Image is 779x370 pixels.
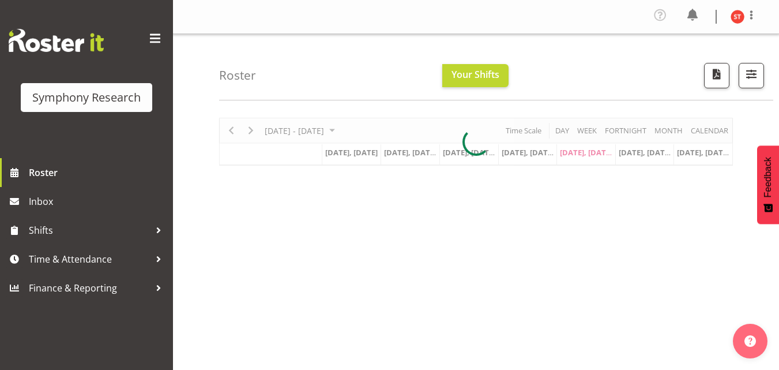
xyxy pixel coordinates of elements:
[219,69,256,82] h4: Roster
[744,335,756,347] img: help-xxl-2.png
[763,157,773,197] span: Feedback
[29,222,150,239] span: Shifts
[739,63,764,88] button: Filter Shifts
[731,10,744,24] img: siavalua-tiai11860.jpg
[451,68,499,81] span: Your Shifts
[29,251,150,268] span: Time & Attendance
[29,164,167,181] span: Roster
[9,29,104,52] img: Rosterit website logo
[442,64,509,87] button: Your Shifts
[32,89,141,106] div: Symphony Research
[704,63,729,88] button: Download a PDF of the roster according to the set date range.
[29,193,167,210] span: Inbox
[29,279,150,297] span: Finance & Reporting
[757,145,779,224] button: Feedback - Show survey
